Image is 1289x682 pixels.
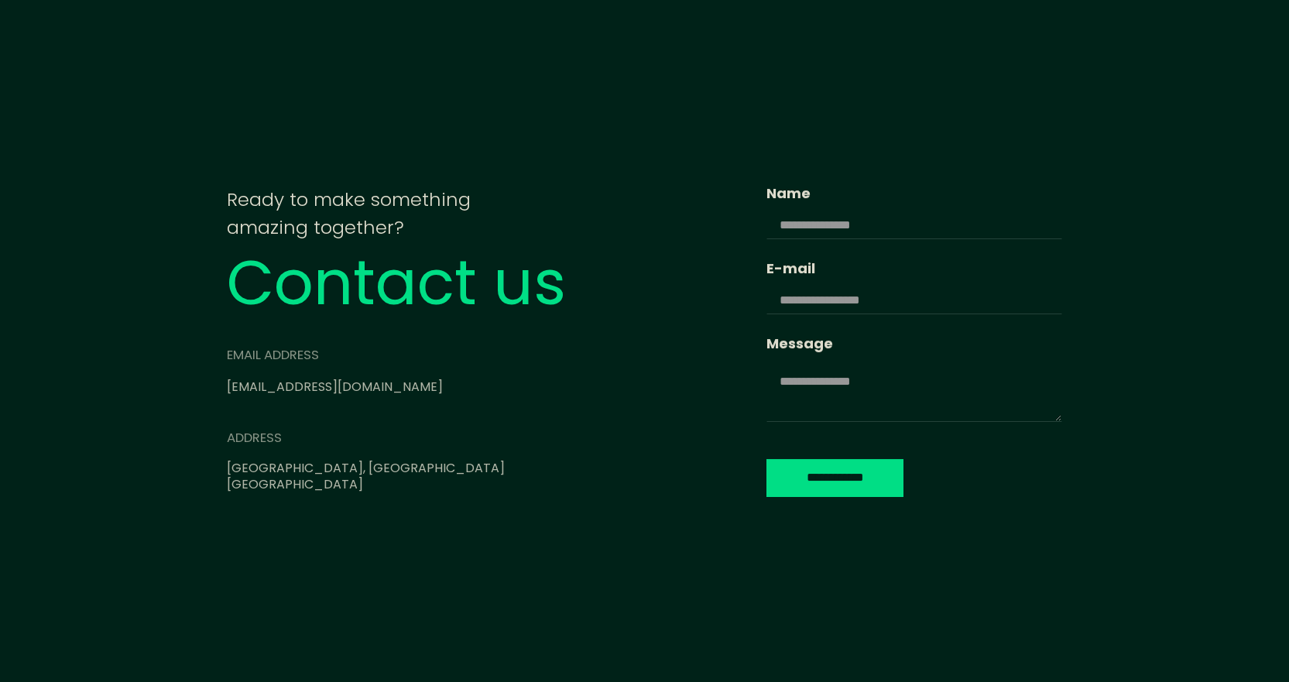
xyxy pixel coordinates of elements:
form: Email Form [766,183,1062,497]
label: E-mail [766,258,1062,279]
div: Contact us [227,252,670,314]
div: [GEOGRAPHIC_DATA] [227,477,670,493]
label: Name [766,183,1062,204]
div: [GEOGRAPHIC_DATA], [GEOGRAPHIC_DATA] [227,461,670,477]
a: [EMAIL_ADDRESS][DOMAIN_NAME] [227,378,443,396]
label: Message [766,333,1062,354]
div: Ready to make something amazing together? [227,186,670,242]
div: address [227,429,670,448]
div: email address [227,346,443,365]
